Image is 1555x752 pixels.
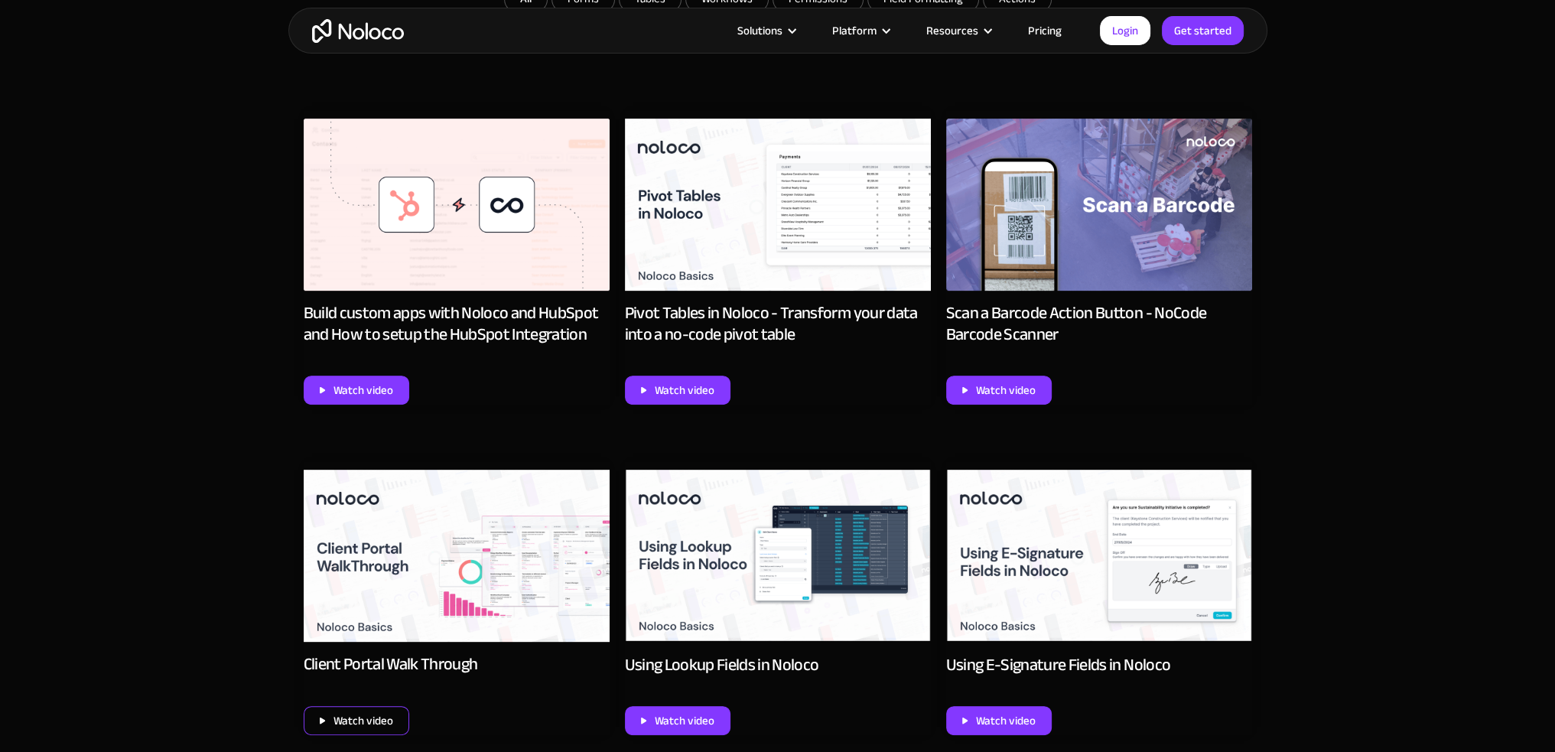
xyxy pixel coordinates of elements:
a: Pricing [1009,21,1081,41]
a: Using E-Signature Fields in NolocoWatch video [946,462,1252,735]
div: Pivot Tables in Noloco - Transform your data into a no-code pivot table [625,302,931,345]
a: Login [1100,16,1150,45]
a: Pivot Tables in Noloco - Transform your data into a no-code pivot tableWatch video [625,111,931,405]
div: Watch video [655,711,714,731]
div: Platform [813,21,907,41]
a: Scan a Barcode Action Button - NoCode Barcode ScannerWatch video [946,111,1252,405]
a: Client Portal Walk ThroughWatch video [304,462,610,735]
a: Build custom apps with Noloco and HubSpot and How to setup the HubSpot IntegrationWatch video [304,111,610,405]
a: home [312,19,404,43]
div: Watch video [655,380,714,400]
div: Watch video [976,380,1036,400]
a: Using Lookup Fields in NolocoWatch video [625,462,931,735]
div: Using E-Signature Fields in Noloco [946,654,1171,675]
div: Watch video [333,711,393,731]
div: Solutions [718,21,813,41]
a: Get started [1162,16,1244,45]
div: Build custom apps with Noloco and HubSpot and How to setup the HubSpot Integration [304,302,610,345]
div: Solutions [737,21,782,41]
div: Watch video [976,711,1036,731]
div: Watch video [333,380,393,400]
div: Scan a Barcode Action Button - NoCode Barcode Scanner [946,302,1252,345]
div: Resources [907,21,1009,41]
div: Platform [832,21,877,41]
div: Client Portal Walk Through [304,653,478,675]
div: Resources [926,21,978,41]
div: Using Lookup Fields in Noloco [625,654,819,675]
